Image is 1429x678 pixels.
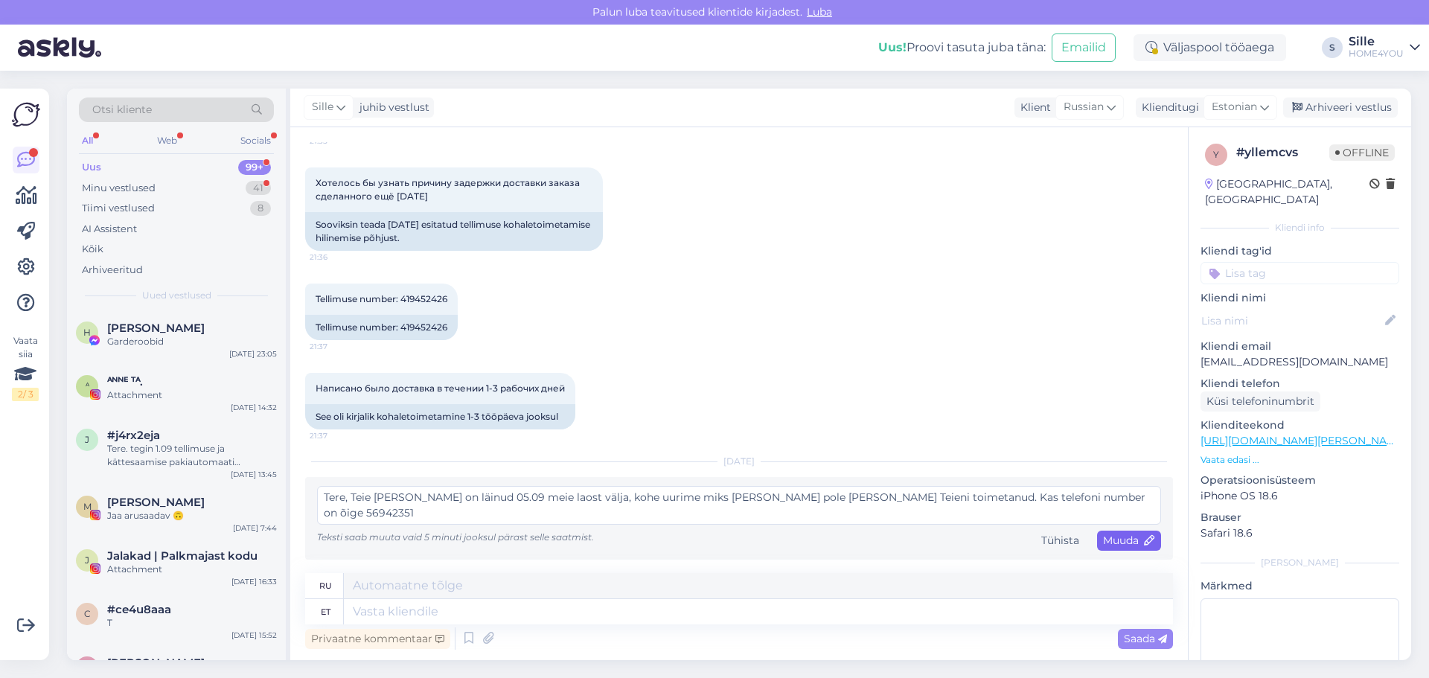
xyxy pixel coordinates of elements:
[82,242,103,257] div: Kõik
[354,100,429,115] div: juhib vestlust
[319,573,332,598] div: ru
[84,608,91,619] span: c
[86,380,89,391] span: ᴬ
[229,348,277,359] div: [DATE] 23:05
[1201,434,1406,447] a: [URL][DOMAIN_NAME][PERSON_NAME]
[1329,144,1395,161] span: Offline
[107,563,277,576] div: Attachment
[1322,37,1343,58] div: S
[1212,99,1257,115] span: Estonian
[1201,354,1399,370] p: [EMAIL_ADDRESS][DOMAIN_NAME]
[312,99,333,115] span: Sille
[107,509,277,522] div: Jaa arusaadav 🙃
[107,429,160,442] span: #j4rx2eja
[231,469,277,480] div: [DATE] 13:45
[154,131,180,150] div: Web
[802,5,837,19] span: Luba
[107,616,277,630] div: T
[107,388,277,402] div: Attachment
[1103,534,1155,547] span: Muuda
[233,522,277,534] div: [DATE] 7:44
[1283,97,1398,118] div: Arhiveeri vestlus
[316,293,447,304] span: Tellimuse number: 419452426
[1052,33,1116,62] button: Emailid
[1201,510,1399,525] p: Brauser
[85,434,89,445] span: j
[238,160,271,175] div: 99+
[878,40,907,54] b: Uus!
[1201,376,1399,391] p: Kliendi telefon
[305,629,450,649] div: Privaatne kommentaar
[1201,418,1399,433] p: Klienditeekond
[107,375,143,388] span: ᴬᴺᴺᴱ ᵀᴬ.
[83,327,91,338] span: H
[1014,100,1051,115] div: Klient
[321,599,330,624] div: et
[1064,99,1104,115] span: Russian
[878,39,1046,57] div: Proovi tasuta juba täna:
[1201,243,1399,259] p: Kliendi tag'id
[316,177,582,202] span: Хотелось бы узнать причину задержки доставки заказа сделанного ещё [DATE]
[237,131,274,150] div: Socials
[1201,221,1399,234] div: Kliendi info
[142,289,211,302] span: Uued vestlused
[246,181,271,196] div: 41
[12,100,40,129] img: Askly Logo
[12,334,39,401] div: Vaata siia
[1201,488,1399,504] p: iPhone OS 18.6
[82,263,143,278] div: Arhiveeritud
[79,131,96,150] div: All
[1349,36,1420,60] a: SilleHOME4YOU
[1201,556,1399,569] div: [PERSON_NAME]
[1134,34,1286,61] div: Väljaspool tööaega
[1136,100,1199,115] div: Klienditugi
[82,222,137,237] div: AI Assistent
[317,531,594,543] span: Teksti saab muuta vaid 5 minuti jooksul pärast selle saatmist.
[231,402,277,413] div: [DATE] 14:32
[1201,339,1399,354] p: Kliendi email
[107,442,277,469] div: Tere. tegin 1.09 tellimuse ja kättesaamise pakiautomaati [GEOGRAPHIC_DATA] Lasnamägi aga pole vee...
[316,383,565,394] span: Написано было доставка в течении 1-3 рабочих дней
[107,496,205,509] span: Mari Klst
[1201,313,1382,329] input: Lisa nimi
[1201,525,1399,541] p: Safari 18.6
[310,430,365,441] span: 21:37
[1205,176,1369,208] div: [GEOGRAPHIC_DATA], [GEOGRAPHIC_DATA]
[1201,473,1399,488] p: Operatsioonisüsteem
[1349,48,1404,60] div: HOME4YOU
[1035,531,1085,551] div: Tühista
[231,576,277,587] div: [DATE] 16:33
[317,486,1161,525] textarea: Tere, Teie [PERSON_NAME] on läinud 05.09 meie laost välja, kohe uurime miks [PERSON_NAME] pole [P...
[1201,290,1399,306] p: Kliendi nimi
[1124,632,1167,645] span: Saada
[107,335,277,348] div: Garderoobid
[250,201,271,216] div: 8
[1201,453,1399,467] p: Vaata edasi ...
[107,322,205,335] span: Halja Kivi
[310,341,365,352] span: 21:37
[231,630,277,641] div: [DATE] 15:52
[1201,262,1399,284] input: Lisa tag
[305,455,1173,468] div: [DATE]
[82,160,101,175] div: Uus
[1236,144,1329,161] div: # yllemcvs
[107,656,205,670] span: Annabel Trifanov
[83,501,92,512] span: M
[107,549,258,563] span: Jalakad | Palkmajast kodu
[1213,149,1219,160] span: y
[12,388,39,401] div: 2 / 3
[305,315,458,340] div: Tellimuse number: 419452426
[305,212,603,251] div: Sooviksin teada [DATE] esitatud tellimuse kohaletoimetamise hilinemise põhjust.
[82,201,155,216] div: Tiimi vestlused
[1349,36,1404,48] div: Sille
[82,181,156,196] div: Minu vestlused
[92,102,152,118] span: Otsi kliente
[305,404,575,429] div: See oli kirjalik kohaletoimetamine 1-3 tööpäeva jooksul
[107,603,171,616] span: #ce4u8aaa
[1201,391,1320,412] div: Küsi telefoninumbrit
[85,554,89,566] span: J
[1201,578,1399,594] p: Märkmed
[310,252,365,263] span: 21:36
